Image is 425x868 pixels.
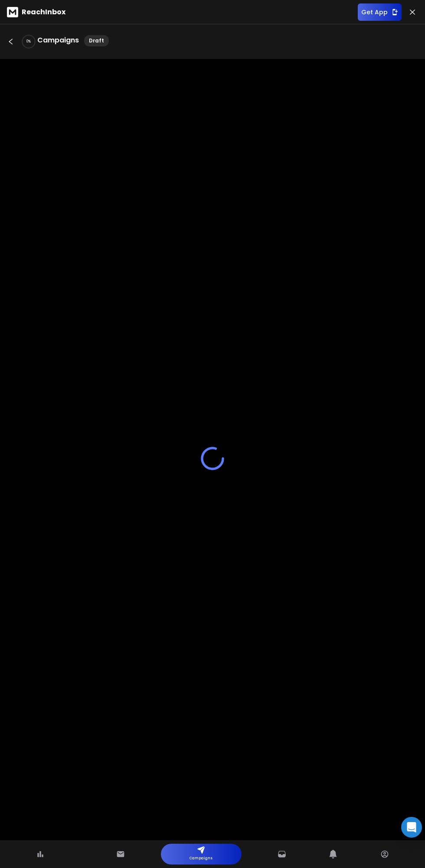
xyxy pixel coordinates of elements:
[84,35,109,46] div: Draft
[37,35,79,46] h1: Campaigns
[190,854,212,863] p: Campaigns
[401,817,422,838] div: Open Intercom Messenger
[358,3,402,21] button: Get App
[26,39,31,44] p: 0 %
[22,7,65,17] p: ReachInbox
